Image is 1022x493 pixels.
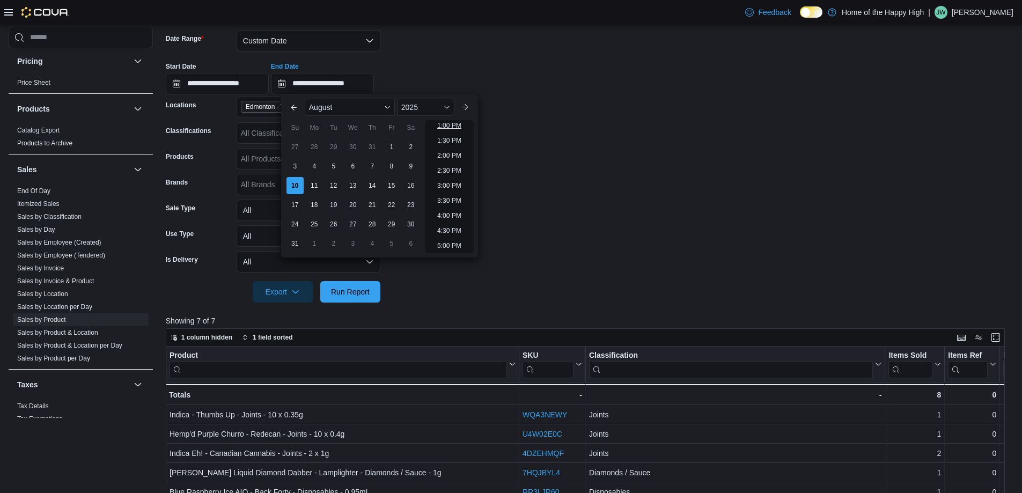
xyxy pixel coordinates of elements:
span: Edmonton - White Oaks - Fire & Flower [241,101,343,113]
button: Products [131,102,144,115]
div: Items Sold [888,351,932,378]
div: 0 [948,408,996,421]
button: All [237,225,380,247]
div: day-17 [286,196,304,214]
div: Joints [589,408,881,421]
div: day-12 [325,177,342,194]
div: day-29 [325,138,342,156]
span: Sales by Product per Day [17,354,90,363]
span: Edmonton - White Oaks - Fire & Flower [246,101,329,112]
label: Use Type [166,230,194,238]
div: Indica Eh! - Canadian Cannabis - Joints - 2 x 1g [170,447,516,460]
div: Mo [306,119,323,136]
button: Run Report [320,281,380,303]
a: Sales by Employee (Tendered) [17,252,105,259]
div: day-5 [383,235,400,252]
li: 4:30 PM [433,224,466,237]
button: All [237,251,380,273]
li: 2:30 PM [433,164,466,177]
a: End Of Day [17,187,50,195]
a: Feedback [741,2,795,23]
div: Tu [325,119,342,136]
div: day-30 [402,216,420,233]
a: Tax Exemptions [17,415,63,423]
span: Feedback [758,7,791,18]
div: Sales [9,185,153,369]
div: Joints [589,447,881,460]
span: Run Report [331,286,370,297]
button: All [237,200,380,221]
button: Taxes [17,379,129,390]
div: day-23 [402,196,420,214]
li: 4:00 PM [433,209,466,222]
a: Sales by Product & Location per Day [17,342,122,349]
button: Keyboard shortcuts [955,331,968,344]
div: day-3 [344,235,362,252]
a: Price Sheet [17,79,50,86]
a: Sales by Invoice [17,264,64,272]
button: Pricing [17,56,129,67]
div: Items Sold [888,351,932,361]
div: day-28 [364,216,381,233]
div: day-1 [306,235,323,252]
div: August, 2025 [285,137,421,253]
div: 0 [948,466,996,479]
input: Dark Mode [800,6,822,18]
div: day-26 [325,216,342,233]
div: - [589,388,881,401]
span: 1 field sorted [253,333,293,342]
div: Button. Open the year selector. 2025 is currently selected. [397,99,454,116]
button: Products [17,104,129,114]
div: day-31 [364,138,381,156]
div: day-2 [325,235,342,252]
div: Th [364,119,381,136]
div: SKU URL [523,351,574,378]
input: Press the down key to enter a popover containing a calendar. Press the escape key to close the po... [271,73,374,94]
a: Sales by Day [17,226,55,233]
div: Classification [589,351,873,361]
div: day-6 [402,235,420,252]
div: day-2 [402,138,420,156]
a: U4W02E0C [523,430,562,438]
div: 0 [948,388,996,401]
a: Tax Details [17,402,49,410]
a: Sales by Invoice & Product [17,277,94,285]
div: day-21 [364,196,381,214]
p: Showing 7 of 7 [166,315,1013,326]
a: Sales by Product per Day [17,355,90,362]
h3: Taxes [17,379,38,390]
li: 3:30 PM [433,194,466,207]
div: 1 [888,408,941,421]
a: Products to Archive [17,139,72,147]
div: Pricing [9,76,153,93]
div: Product [170,351,507,378]
div: Product [170,351,507,361]
span: 2025 [401,103,418,112]
button: Product [170,351,516,378]
h3: Pricing [17,56,42,67]
div: day-29 [383,216,400,233]
button: 1 field sorted [238,331,297,344]
div: day-31 [286,235,304,252]
li: 1:30 PM [433,134,466,147]
a: Sales by Classification [17,213,82,220]
a: Sales by Product & Location [17,329,98,336]
button: 1 column hidden [166,331,237,344]
span: Catalog Export [17,126,60,135]
button: Items Ref [948,351,996,378]
div: Totals [169,388,516,401]
div: day-7 [364,158,381,175]
button: Export [253,281,313,303]
div: Button. Open the month selector. August is currently selected. [305,99,395,116]
div: day-20 [344,196,362,214]
button: Display options [972,331,985,344]
button: Sales [131,163,144,176]
div: day-10 [286,177,304,194]
span: Sales by Product & Location [17,328,98,337]
label: Brands [166,178,188,187]
a: WQA3NEWY [523,410,567,419]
